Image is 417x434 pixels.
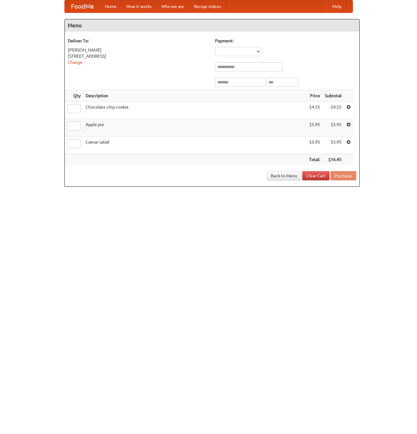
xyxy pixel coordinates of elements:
[307,154,322,165] th: Total:
[322,136,344,154] td: $5.95
[322,102,344,119] td: $4.55
[189,0,226,13] a: Recipe videos
[83,102,307,119] td: Chocolate chip cookie
[307,102,322,119] td: $4.55
[65,0,100,13] a: FoodMe
[267,171,301,180] a: Back to Menu
[65,19,359,32] h4: Menu
[156,0,189,13] a: Who we are
[330,171,356,180] button: Purchase
[122,0,156,13] a: How it works
[83,119,307,136] td: Apple pie
[83,136,307,154] td: Caesar salad
[327,0,346,13] a: Help
[322,90,344,102] th: Subtotal
[322,119,344,136] td: $5.95
[307,119,322,136] td: $5.95
[307,136,322,154] td: $5.95
[83,90,307,102] th: Description
[68,53,209,59] div: [STREET_ADDRESS]
[68,60,83,65] a: Change
[100,0,122,13] a: Home
[65,90,83,102] th: Qty
[68,47,209,53] div: [PERSON_NAME]
[307,90,322,102] th: Price
[68,38,209,44] h5: Deliver To:
[215,38,356,44] h5: Payment:
[322,154,344,165] th: $16.45
[302,171,330,180] a: Clear Cart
